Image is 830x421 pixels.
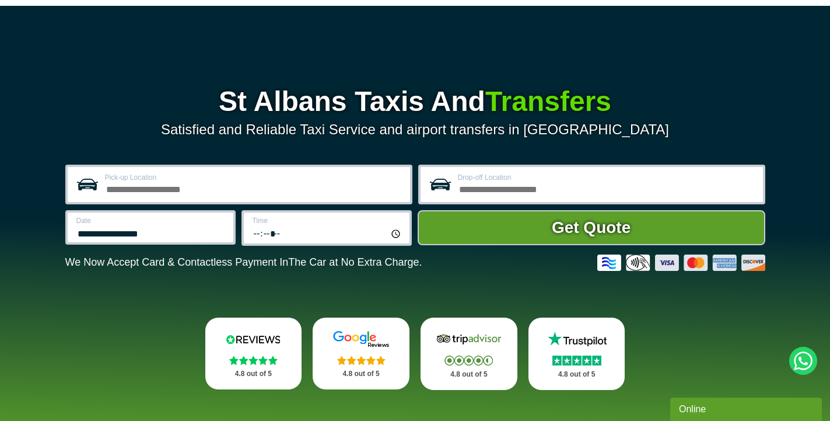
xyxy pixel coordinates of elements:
a: Trustpilot Stars 4.8 out of 5 [528,318,625,390]
p: 4.8 out of 5 [433,367,505,382]
img: Reviews.io [218,330,288,348]
label: Date [76,217,226,224]
img: Stars [337,356,386,365]
p: Satisfied and Reliable Taxi Service and airport transfers in [GEOGRAPHIC_DATA] [65,121,765,138]
img: Stars [229,356,278,365]
img: Stars [444,356,493,366]
a: Reviews.io Stars 4.8 out of 5 [205,318,302,389]
p: 4.8 out of 5 [541,367,612,382]
img: Trustpilot [542,330,612,348]
p: 4.8 out of 5 [218,367,289,381]
a: Tripadvisor Stars 4.8 out of 5 [421,318,517,390]
span: The Car at No Extra Charge. [288,256,422,268]
label: Time [253,217,402,224]
a: Google Stars 4.8 out of 5 [313,318,409,389]
img: Stars [552,356,601,366]
h1: St Albans Taxis And [65,88,765,116]
iframe: chat widget [670,395,824,421]
p: We Now Accept Card & Contactless Payment In [65,256,422,269]
label: Pick-up Location [105,174,403,181]
img: Google [326,330,396,348]
p: 4.8 out of 5 [325,367,397,381]
img: Credit And Debit Cards [597,255,765,271]
span: Transfers [485,86,611,117]
img: Tripadvisor [434,330,504,348]
button: Get Quote [418,210,765,245]
label: Drop-off Location [458,174,756,181]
